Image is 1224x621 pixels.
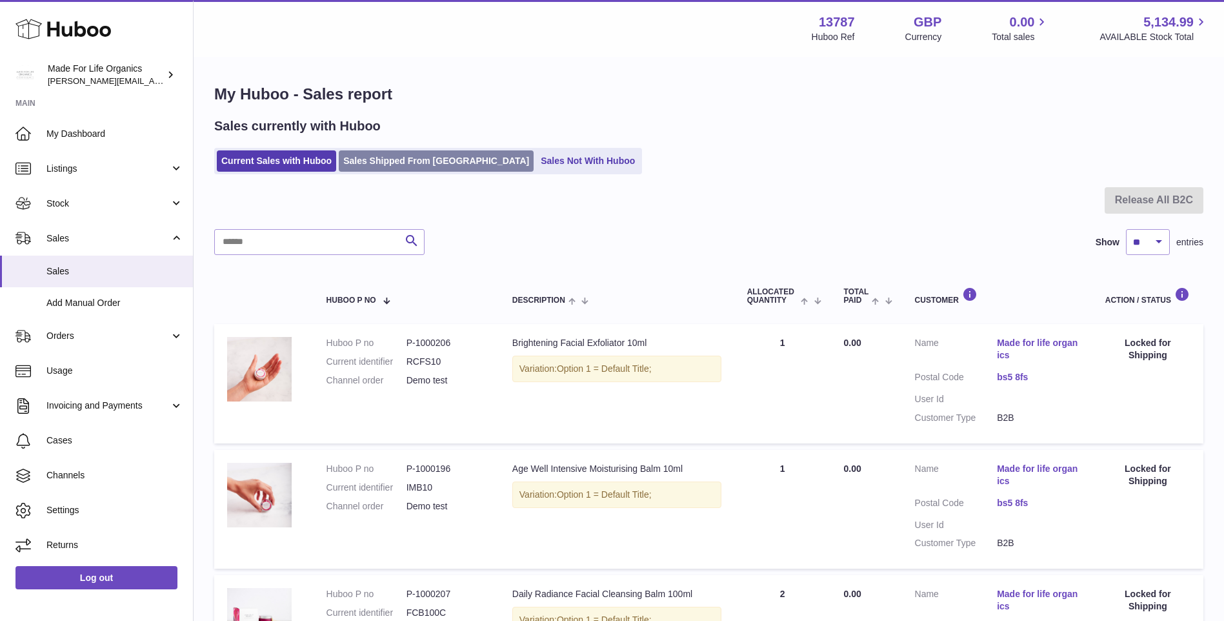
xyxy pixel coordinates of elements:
[915,412,998,424] dt: Customer Type
[326,588,406,600] dt: Huboo P no
[812,31,855,43] div: Huboo Ref
[557,363,652,374] span: Option 1 = Default Title;
[844,463,861,474] span: 0.00
[915,497,998,513] dt: Postal Code
[997,537,1079,549] dd: B2B
[844,288,869,305] span: Total paid
[905,31,942,43] div: Currency
[214,84,1203,105] h1: My Huboo - Sales report
[997,463,1079,487] a: Made for life organics
[46,330,170,342] span: Orders
[46,434,183,447] span: Cases
[844,589,861,599] span: 0.00
[46,469,183,482] span: Channels
[557,489,652,500] span: Option 1 = Default Title;
[915,588,998,616] dt: Name
[734,450,831,569] td: 1
[48,63,164,87] div: Made For Life Organics
[1096,236,1119,249] label: Show
[915,393,998,405] dt: User Id
[536,150,639,172] a: Sales Not With Huboo
[46,128,183,140] span: My Dashboard
[326,463,406,475] dt: Huboo P no
[48,76,328,86] span: [PERSON_NAME][EMAIL_ADDRESS][PERSON_NAME][DOMAIN_NAME]
[747,288,798,305] span: ALLOCATED Quantity
[46,539,183,551] span: Returns
[512,356,721,382] div: Variation:
[406,588,487,600] dd: P-1000207
[227,337,292,402] img: brightening-facial-exfoliator-10ml-rcfs10-5.jpg
[997,412,1079,424] dd: B2B
[914,14,941,31] strong: GBP
[326,482,406,494] dt: Current identifier
[997,371,1079,383] a: bs5 8fs
[15,65,35,85] img: geoff.winwood@madeforlifeorganics.com
[915,537,998,549] dt: Customer Type
[406,607,487,619] dd: FCB100C
[1176,236,1203,249] span: entries
[1105,337,1190,361] div: Locked for Shipping
[227,463,292,527] img: age-well-intensive-moisturising-balm-10ml-imb10-5.jpg
[992,14,1049,43] a: 0.00 Total sales
[1010,14,1035,31] span: 0.00
[512,463,721,475] div: Age Well Intensive Moisturising Balm 10ml
[997,588,1079,613] a: Made for life organics
[15,566,177,589] a: Log out
[734,324,831,443] td: 1
[997,497,1079,509] a: bs5 8fs
[915,371,998,387] dt: Postal Code
[326,296,376,305] span: Huboo P no
[46,365,183,377] span: Usage
[1105,588,1190,613] div: Locked for Shipping
[1143,14,1194,31] span: 5,134.99
[46,163,170,175] span: Listings
[915,287,1079,305] div: Customer
[992,31,1049,43] span: Total sales
[406,500,487,513] dd: Demo test
[46,297,183,309] span: Add Manual Order
[326,374,406,387] dt: Channel order
[406,374,487,387] dd: Demo test
[46,232,170,245] span: Sales
[915,463,998,491] dt: Name
[1105,463,1190,487] div: Locked for Shipping
[1105,287,1190,305] div: Action / Status
[326,356,406,368] dt: Current identifier
[406,356,487,368] dd: RCFS10
[1099,14,1209,43] a: 5,134.99 AVAILABLE Stock Total
[1099,31,1209,43] span: AVAILABLE Stock Total
[406,463,487,475] dd: P-1000196
[512,588,721,600] div: Daily Radiance Facial Cleansing Balm 100ml
[326,500,406,513] dt: Channel order
[214,117,381,135] h2: Sales currently with Huboo
[915,337,998,365] dt: Name
[512,337,721,349] div: Brightening Facial Exfoliator 10ml
[406,337,487,349] dd: P-1000206
[326,607,406,619] dt: Current identifier
[915,519,998,531] dt: User Id
[46,504,183,516] span: Settings
[46,265,183,278] span: Sales
[406,482,487,494] dd: IMB10
[339,150,534,172] a: Sales Shipped From [GEOGRAPHIC_DATA]
[46,198,170,210] span: Stock
[844,338,861,348] span: 0.00
[46,400,170,412] span: Invoicing and Payments
[512,296,565,305] span: Description
[819,14,855,31] strong: 13787
[217,150,336,172] a: Current Sales with Huboo
[326,337,406,349] dt: Huboo P no
[997,337,1079,361] a: Made for life organics
[512,482,721,508] div: Variation:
